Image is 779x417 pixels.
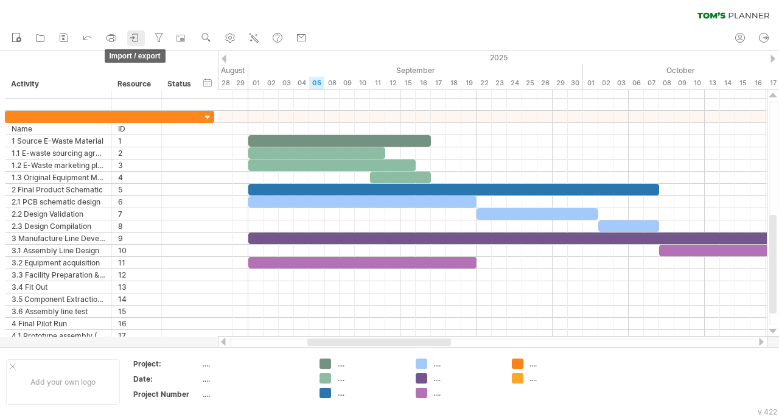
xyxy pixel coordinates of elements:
div: Friday, 3 October 2025 [613,77,629,89]
div: 3.3 Facility Preparation & fit-out [12,269,105,281]
div: 2 [118,147,155,159]
div: 7 [118,208,155,220]
div: 6 [118,196,155,208]
div: 1.1 E-waste sourcing agreements [12,147,105,159]
div: 11 [118,257,155,268]
div: Wednesday, 10 September 2025 [355,77,370,89]
div: .... [433,388,500,398]
div: .... [433,359,500,369]
div: 5 [118,184,155,195]
div: Thursday, 4 September 2025 [294,77,309,89]
div: .... [337,359,403,369]
div: Status [167,78,194,90]
div: .... [203,359,305,369]
div: .... [203,374,305,384]
div: .... [337,373,403,384]
div: ID [118,123,155,135]
div: Tuesday, 9 September 2025 [340,77,355,89]
div: Friday, 29 August 2025 [233,77,248,89]
div: Project: [133,359,200,369]
div: 4.1 Prototype assembly (10 units) [12,330,105,342]
div: Activity [11,78,105,90]
div: Wednesday, 15 October 2025 [735,77,750,89]
div: Monday, 1 September 2025 [248,77,264,89]
div: Wednesday, 17 September 2025 [431,77,446,89]
div: Friday, 10 October 2025 [690,77,705,89]
div: Friday, 5 September 2025 [309,77,324,89]
div: Tuesday, 30 September 2025 [568,77,583,89]
div: Friday, 12 September 2025 [385,77,400,89]
div: 16 [118,318,155,329]
div: Monday, 15 September 2025 [400,77,416,89]
div: 2.2 Design Validation [12,208,105,220]
div: Thursday, 9 October 2025 [674,77,690,89]
div: Tuesday, 7 October 2025 [644,77,659,89]
div: Thursday, 16 October 2025 [750,77,766,89]
div: .... [203,389,305,399]
div: Monday, 13 October 2025 [705,77,720,89]
div: 2 Final Product Schematic [12,184,105,195]
span: import / export [105,49,166,63]
div: 3 Manufacture Line Development [12,233,105,244]
div: 12 [118,269,155,281]
div: Wednesday, 24 September 2025 [507,77,522,89]
div: Project Number [133,389,200,399]
div: September 2025 [248,64,583,77]
div: Friday, 19 September 2025 [461,77,477,89]
div: Friday, 26 September 2025 [537,77,553,89]
div: Thursday, 28 August 2025 [218,77,233,89]
div: 8 [118,220,155,232]
div: Monday, 8 September 2025 [324,77,340,89]
div: .... [529,359,596,369]
div: Thursday, 25 September 2025 [522,77,537,89]
div: 3.6 Assembly line test [12,306,105,317]
div: Monday, 22 September 2025 [477,77,492,89]
div: Wednesday, 3 September 2025 [279,77,294,89]
div: Resource [117,78,155,90]
div: Wednesday, 8 October 2025 [659,77,674,89]
div: Add your own logo [6,359,120,405]
div: 1 Source E-Waste Material [12,135,105,147]
div: v 422 [758,407,777,416]
div: 4 Final Pilot Run [12,318,105,329]
div: Tuesday, 14 October 2025 [720,77,735,89]
div: 2.1 PCB schematic design [12,196,105,208]
div: Monday, 6 October 2025 [629,77,644,89]
div: Thursday, 11 September 2025 [370,77,385,89]
div: 1.2 E-Waste marketing plan [12,159,105,171]
div: 4 [118,172,155,183]
div: Wednesday, 1 October 2025 [583,77,598,89]
div: Monday, 29 September 2025 [553,77,568,89]
div: Name [12,123,105,135]
div: .... [433,373,500,384]
div: 1 [118,135,155,147]
div: Tuesday, 2 September 2025 [264,77,279,89]
div: Date: [133,374,200,384]
div: 15 [118,306,155,317]
div: Thursday, 18 September 2025 [446,77,461,89]
div: 13 [118,281,155,293]
div: Tuesday, 16 September 2025 [416,77,431,89]
div: .... [337,388,403,398]
a: import / export [127,30,145,46]
div: 9 [118,233,155,244]
div: 3.2 Equipment acquisition [12,257,105,268]
div: .... [529,373,596,384]
div: 3.1 Assembly Line Design [12,245,105,256]
div: Thursday, 2 October 2025 [598,77,613,89]
div: 10 [118,245,155,256]
div: 3.5 Component Extraction testing [12,293,105,305]
div: 1.3 Original Equipment Manufacturers licensing agreements [12,172,105,183]
div: Tuesday, 23 September 2025 [492,77,507,89]
div: 3 [118,159,155,171]
div: 3.4 Fit Out [12,281,105,293]
div: 2.3 Design Compilation [12,220,105,232]
div: 17 [118,330,155,342]
div: 14 [118,293,155,305]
